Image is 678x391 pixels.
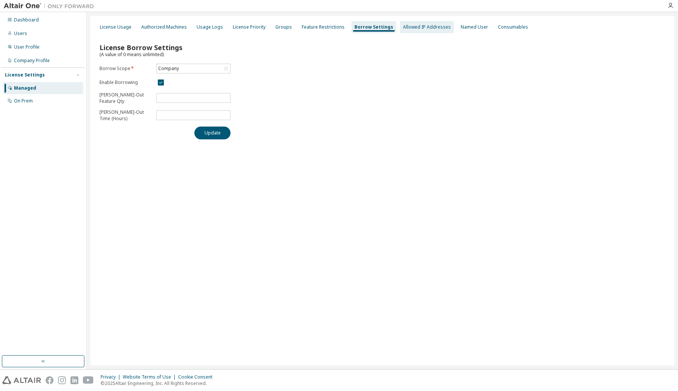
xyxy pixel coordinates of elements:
[14,58,50,64] div: Company Profile
[123,374,178,380] div: Website Terms of Use
[83,376,94,384] img: youtube.svg
[275,24,292,30] div: Groups
[99,51,164,58] span: (A value of 0 means unlimited)
[194,127,231,139] button: Update
[14,31,27,37] div: Users
[157,64,180,73] div: Company
[46,376,53,384] img: facebook.svg
[14,44,40,50] div: User Profile
[5,72,45,78] div: License Settings
[4,2,98,10] img: Altair One
[157,64,230,73] div: Company
[498,24,528,30] div: Consumables
[100,24,131,30] div: License Usage
[70,376,78,384] img: linkedin.svg
[233,24,266,30] div: License Priority
[14,98,33,104] div: On Prem
[197,24,223,30] div: Usage Logs
[302,24,345,30] div: Feature Restrictions
[14,17,39,23] div: Dashboard
[101,380,217,386] p: © 2025 Altair Engineering, Inc. All Rights Reserved.
[354,24,393,30] div: Borrow Settings
[101,374,123,380] div: Privacy
[58,376,66,384] img: instagram.svg
[99,66,152,72] label: Borrow Scope
[2,376,41,384] img: altair_logo.svg
[141,24,187,30] div: Authorized Machines
[99,109,152,122] p: [PERSON_NAME]-Out Time (Hours)
[403,24,451,30] div: Allowed IP Addresses
[461,24,488,30] div: Named User
[99,79,152,86] label: Enable Borrowing
[14,85,36,91] div: Managed
[178,374,217,380] div: Cookie Consent
[99,43,182,52] span: License Borrow Settings
[99,92,152,104] p: [PERSON_NAME]-Out Feature Qty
